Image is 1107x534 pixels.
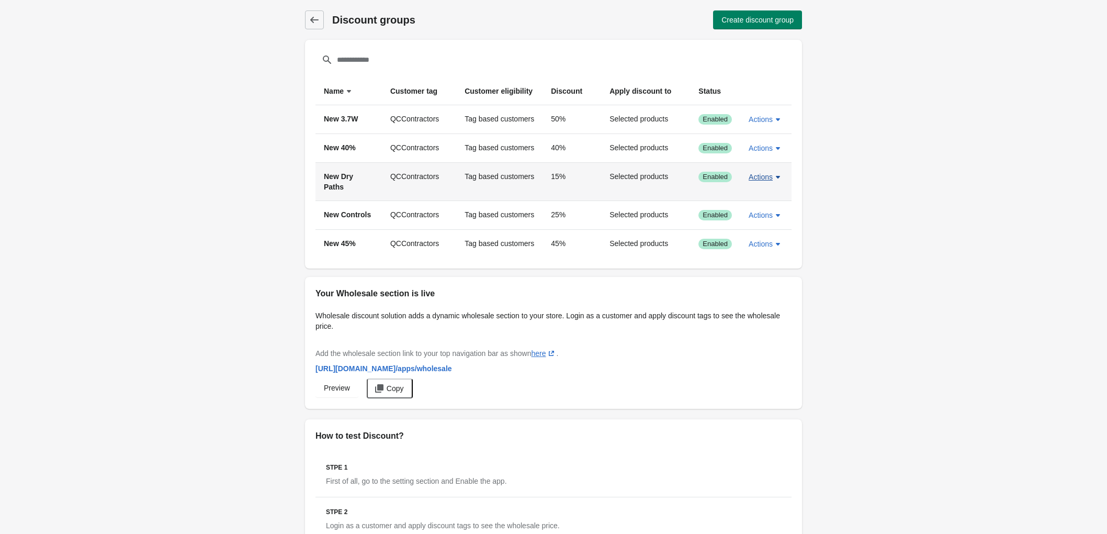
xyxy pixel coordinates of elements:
[315,379,358,397] a: Preview
[332,13,556,27] h1: Discount groups
[324,143,356,152] span: New 40%
[315,287,792,300] h2: Your Wholesale section is live
[324,239,356,248] span: New 45%
[601,162,690,201] td: Selected products
[744,168,787,186] button: Actions
[305,10,324,29] a: Discount groups
[456,162,543,201] td: Tag based customers
[311,359,456,378] a: [URL][DOMAIN_NAME]/apps/wholesale
[315,364,452,373] span: [URL][DOMAIN_NAME] /apps/wholesale
[382,105,456,133] td: QCContractors
[386,82,452,101] button: Customer tag
[543,133,601,162] td: 40%
[456,133,543,162] td: Tag based customers
[749,240,773,248] span: Actions
[324,384,350,392] span: Preview
[543,105,601,133] td: 50%
[601,229,690,258] td: Selected products
[698,87,721,95] span: Status
[390,86,437,96] span: Customer tag
[601,133,690,162] td: Selected products
[749,115,773,124] span: Actions
[315,311,780,330] span: Wholesale discount solution adds a dynamic wholesale section to your store. Login as a customer a...
[315,349,558,358] span: Add the wholesale section link to your top navigation bar as shown .
[551,86,582,96] span: Discount
[713,10,802,29] button: Create discount group
[382,133,456,162] td: QCContractors
[749,173,773,181] span: Actions
[324,172,353,191] span: New Dry Paths
[605,82,686,101] button: Apply discount to
[744,110,787,129] button: Actions
[547,82,597,101] button: Discount
[601,201,690,229] td: Selected products
[387,384,404,393] span: Copy
[326,463,781,472] h3: Stpe 1
[721,16,794,24] span: Create discount group
[749,211,773,219] span: Actions
[382,162,456,201] td: QCContractors
[703,240,728,248] span: Enabled
[601,105,690,133] td: Selected products
[320,82,358,101] button: sort ascending byName
[543,162,601,201] td: 15%
[703,173,728,181] span: Enabled
[749,144,773,152] span: Actions
[543,201,601,229] td: 25%
[456,105,543,133] td: Tag based customers
[744,206,787,225] button: Actions
[382,201,456,229] td: QCContractors
[324,115,358,123] span: New 3.7W
[456,229,543,258] td: Tag based customers
[744,139,787,158] button: Actions
[367,379,413,398] button: Copy
[543,229,601,258] td: 45%
[324,86,344,96] span: Name
[531,349,556,358] a: here(opens a new window)
[703,211,728,219] span: Enabled
[326,508,781,516] h3: Stpe 2
[324,210,371,219] span: New Controls
[465,87,533,95] span: Customer eligibility
[326,477,507,485] span: First of all, go to the setting section and Enable the app.
[382,229,456,258] td: QCContractors
[703,115,728,124] span: Enabled
[703,144,728,152] span: Enabled
[326,521,560,530] span: Login as a customer and apply discount tags to see the wholesale price.
[456,201,543,229] td: Tag based customers
[609,86,671,96] span: Apply discount to
[315,430,792,442] h2: How to test Discount?
[744,235,787,253] button: Actions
